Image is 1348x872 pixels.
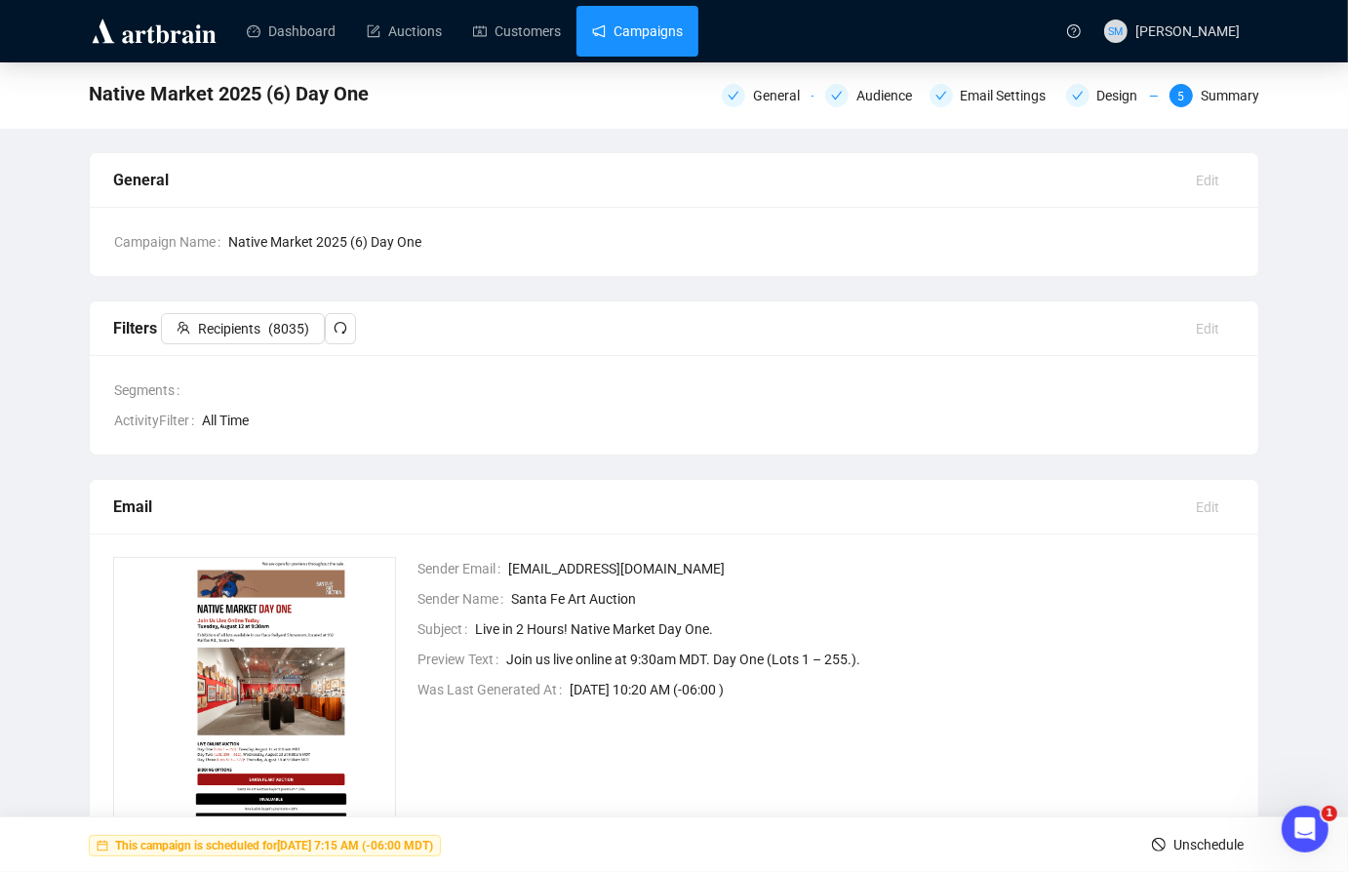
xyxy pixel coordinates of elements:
[1067,24,1081,38] span: question-circle
[473,6,561,57] a: Customers
[930,84,1054,107] div: Email Settings
[1152,838,1166,852] span: stop
[418,649,507,670] span: Preview Text
[114,231,228,253] span: Campaign Name
[592,6,683,57] a: Campaigns
[1180,165,1235,196] button: Edit
[161,313,325,344] button: Recipients(8035)
[113,168,1180,192] div: General
[418,558,509,579] span: Sender Email
[1177,90,1184,103] span: 5
[247,6,336,57] a: Dashboard
[89,16,219,47] img: logo
[728,90,739,101] span: check
[1322,806,1337,821] span: 1
[1097,84,1150,107] div: Design
[177,321,190,335] span: team
[722,84,813,107] div: General
[512,588,1236,610] span: Santa Fe Art Auction
[831,90,843,101] span: check
[509,558,1236,579] span: [EMAIL_ADDRESS][DOMAIN_NAME]
[507,649,1236,670] span: Join us live online at 9:30am MDT. Day One (Lots 1 – 255.).
[268,318,309,339] span: ( 8035 )
[115,839,433,852] strong: This campaign is scheduled for [DATE] 7:15 AM (-06:00 MDT)
[1282,806,1328,852] iframe: Intercom live chat
[825,84,917,107] div: Audience
[113,495,1180,519] div: Email
[367,6,442,57] a: Auctions
[114,410,202,431] span: ActivityFilter
[1072,90,1084,101] span: check
[476,618,1236,640] span: Live in 2 Hours! Native Market Day One.
[418,618,476,640] span: Subject
[1135,23,1240,39] span: [PERSON_NAME]
[1180,492,1235,523] button: Edit
[1180,313,1235,344] button: Edit
[113,319,356,337] span: Filters
[418,679,571,700] span: Was Last Generated At
[961,84,1058,107] div: Email Settings
[1108,22,1123,39] span: SM
[97,840,108,852] span: calendar
[1173,817,1244,872] span: Unschedule
[1201,84,1259,107] div: Summary
[1170,84,1259,107] div: 5Summary
[334,321,347,335] span: redo
[114,379,187,401] span: Segments
[198,318,260,339] span: Recipients
[1066,84,1158,107] div: Design
[856,84,924,107] div: Audience
[228,231,1235,253] span: Native Market 2025 (6) Day One
[202,410,1235,431] span: All Time
[418,588,512,610] span: Sender Name
[935,90,947,101] span: check
[571,679,1236,700] span: [DATE] 10:20 AM (-06:00 )
[753,84,812,107] div: General
[1136,829,1259,860] button: Unschedule
[89,78,369,109] span: Native Market 2025 (6) Day One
